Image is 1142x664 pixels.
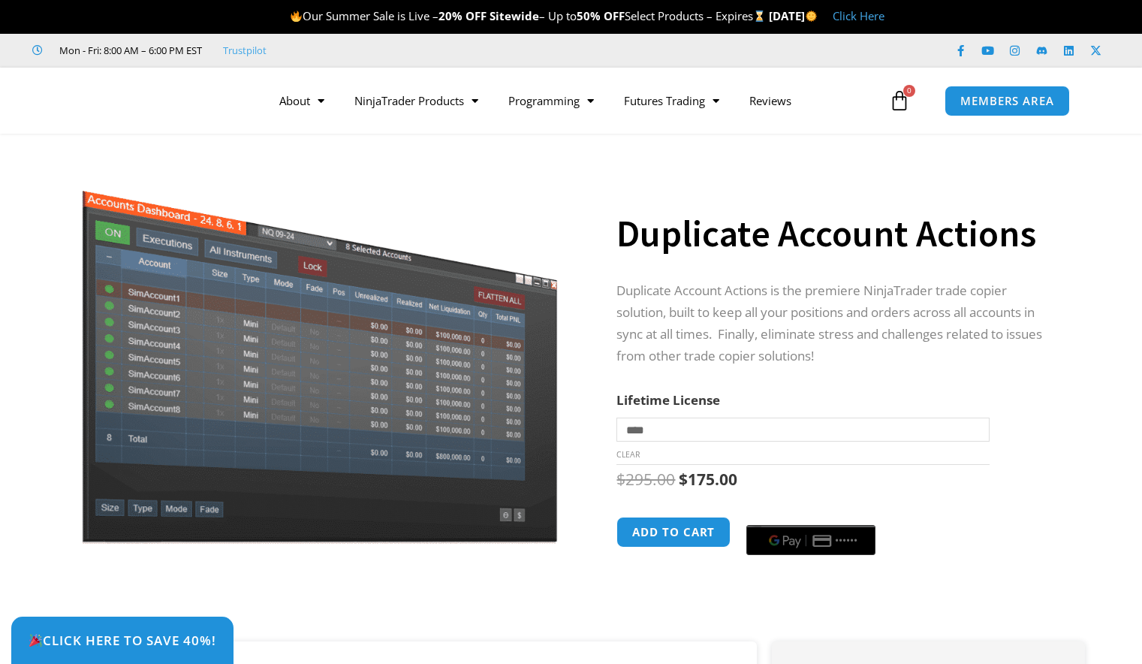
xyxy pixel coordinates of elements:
[960,95,1054,107] span: MEMBERS AREA
[609,83,734,118] a: Futures Trading
[754,11,765,22] img: ⌛
[746,525,875,555] button: Buy with GPay
[616,469,675,490] bdi: 295.00
[679,469,737,490] bdi: 175.00
[29,634,216,647] span: Click Here to save 40%!
[806,11,817,22] img: 🌞
[223,41,267,59] a: Trustpilot
[833,8,884,23] a: Click Here
[769,8,818,23] strong: [DATE]
[11,617,234,664] a: 🎉Click Here to save 40%!
[616,391,720,409] label: Lifetime License
[493,83,609,118] a: Programming
[945,86,1070,116] a: MEMBERS AREA
[290,8,769,23] span: Our Summer Sale is Live – – Up to Select Products – Expires
[339,83,493,118] a: NinjaTrader Products
[734,83,806,118] a: Reviews
[438,8,487,23] strong: 20% OFF
[577,8,625,23] strong: 50% OFF
[78,160,561,544] img: Screenshot 2024-08-26 15414455555
[264,83,885,118] nav: Menu
[903,85,915,97] span: 0
[679,469,688,490] span: $
[616,449,640,460] a: Clear options
[616,207,1055,260] h1: Duplicate Account Actions
[264,83,339,118] a: About
[29,634,42,647] img: 🎉
[616,517,731,548] button: Add to cart
[616,280,1055,367] p: Duplicate Account Actions is the premiere NinjaTrader trade copier solution, built to keep all yo...
[836,536,858,546] text: ••••••
[56,74,217,128] img: LogoAI | Affordable Indicators – NinjaTrader
[866,79,933,122] a: 0
[616,469,625,490] span: $
[743,515,878,516] iframe: Secure payment input frame
[490,8,539,23] strong: Sitewide
[56,41,202,59] span: Mon - Fri: 8:00 AM – 6:00 PM EST
[291,11,302,22] img: 🔥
